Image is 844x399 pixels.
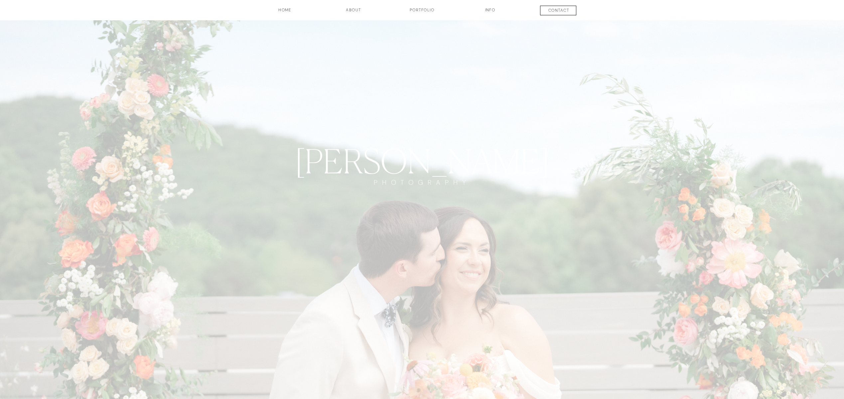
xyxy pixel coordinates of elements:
[337,7,370,18] a: about
[260,7,310,18] a: HOME
[397,7,447,18] a: Portfolio
[534,7,583,15] a: contact
[269,141,576,178] a: [PERSON_NAME]
[365,178,479,199] a: PHOTOGRAPHY
[474,7,507,18] a: INFO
